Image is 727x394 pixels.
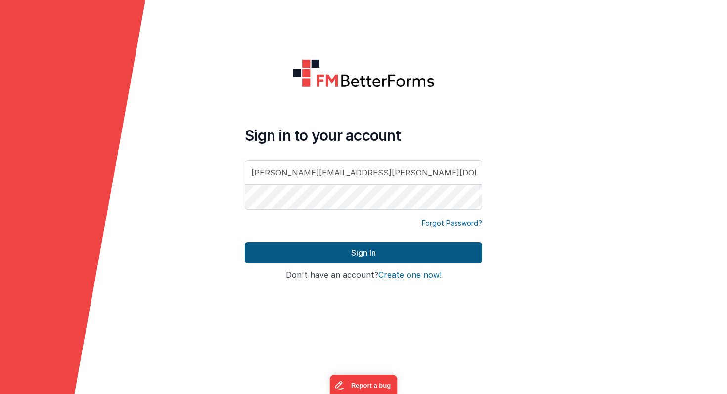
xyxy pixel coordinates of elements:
h4: Don't have an account? [245,271,482,280]
input: Email Address [245,160,482,185]
button: Create one now! [378,271,442,280]
button: Sign In [245,242,482,263]
h4: Sign in to your account [245,127,482,144]
a: Forgot Password? [422,219,482,228]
